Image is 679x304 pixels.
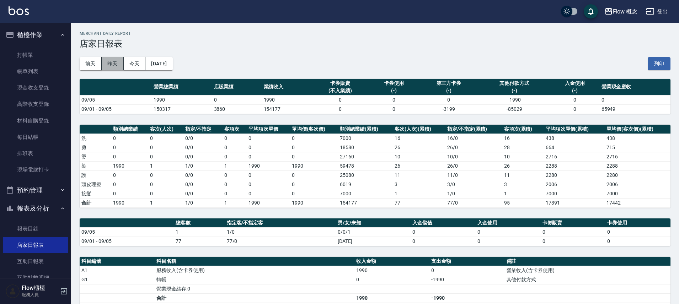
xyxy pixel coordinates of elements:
th: 支出金額 [429,257,504,266]
th: 平均項次單價(累積) [544,125,605,134]
td: 0 [223,189,247,198]
td: 0 [411,227,476,237]
th: 收入金額 [354,257,429,266]
td: 1 [223,198,247,207]
td: 0 [223,180,247,189]
td: 合計 [80,198,111,207]
td: 0 [148,170,183,180]
td: 燙 [80,152,111,161]
td: 0 [223,134,247,143]
td: 438 [544,134,605,143]
td: 合計 [155,293,354,303]
td: 09/01 - 09/05 [80,237,174,246]
a: 現金收支登錄 [3,80,68,96]
a: 互助日報表 [3,253,68,270]
div: (不入業績) [314,87,367,94]
th: 備註 [505,257,671,266]
td: 10 / 0 [445,152,502,161]
th: 卡券使用 [605,218,670,228]
th: 入金使用 [476,218,541,228]
td: 65949 [600,104,670,114]
th: 客項次 [223,125,247,134]
td: 0 [290,143,338,152]
a: 每日結帳 [3,129,68,145]
td: 154177 [338,198,392,207]
td: 0 [247,152,290,161]
td: -1990 [429,293,504,303]
th: 平均項次單價 [247,125,290,134]
td: 17442 [605,198,670,207]
td: 0 [411,237,476,246]
td: 0 [550,95,600,104]
button: 今天 [124,57,146,70]
td: 664 [544,143,605,152]
td: 3 / 0 [445,180,502,189]
td: 0 [148,134,183,143]
td: -85029 [479,104,550,114]
a: 互助點數明細 [3,270,68,286]
td: 1 [223,161,247,170]
td: 26 / 0 [445,161,502,170]
td: 0 [223,152,247,161]
td: 26 [393,143,445,152]
td: 2288 [544,161,605,170]
div: (-) [421,87,477,94]
td: 09/01 - 09/05 [80,104,152,114]
td: 1 [148,198,183,207]
th: 營業總業績 [152,79,212,96]
button: 預約管理 [3,181,68,200]
td: 1 [502,189,544,198]
td: 1 [174,227,225,237]
td: 0 / 0 [183,134,223,143]
td: G1 [80,275,155,284]
td: 0 [111,189,148,198]
td: 95 [502,198,544,207]
td: 715 [605,143,670,152]
td: 77 [393,198,445,207]
td: 0 [247,143,290,152]
td: 0 / 0 [183,180,223,189]
td: 0 [111,134,148,143]
td: 營業現金結存:0 [155,284,354,293]
td: 11 [393,170,445,180]
div: 卡券使用 [371,80,417,87]
td: 0 [290,134,338,143]
td: 2280 [544,170,605,180]
th: 總客數 [174,218,225,228]
td: 0 / 0 [183,143,223,152]
td: 0 [290,152,338,161]
td: 7000 [338,189,392,198]
table: a dense table [80,79,670,114]
th: 男/女/未知 [336,218,411,228]
div: (-) [371,87,417,94]
th: 指定客/不指定客 [225,218,336,228]
td: 0 [247,134,290,143]
td: 0 [429,266,504,275]
img: Logo [9,6,29,15]
td: 0 [605,227,670,237]
th: 單均價(客次價) [290,125,338,134]
td: 接髮 [80,189,111,198]
td: 0 [541,227,606,237]
td: 營業收入(含卡券使用) [505,266,671,275]
td: 0 [476,237,541,246]
td: 09/05 [80,95,152,104]
td: 0 [212,95,262,104]
td: 0 [605,237,670,246]
button: 前天 [80,57,102,70]
td: 0 [247,170,290,180]
th: 客次(人次) [148,125,183,134]
td: 0 [247,189,290,198]
td: 59478 [338,161,392,170]
td: 26 [502,161,544,170]
th: 科目名稱 [155,257,354,266]
td: 2280 [605,170,670,180]
td: 2716 [605,152,670,161]
div: 其他付款方式 [481,80,548,87]
table: a dense table [80,218,670,246]
td: 7000 [544,189,605,198]
td: 0 / 0 [183,170,223,180]
td: 1990 [111,161,148,170]
td: 0 [290,180,338,189]
div: (-) [481,87,548,94]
